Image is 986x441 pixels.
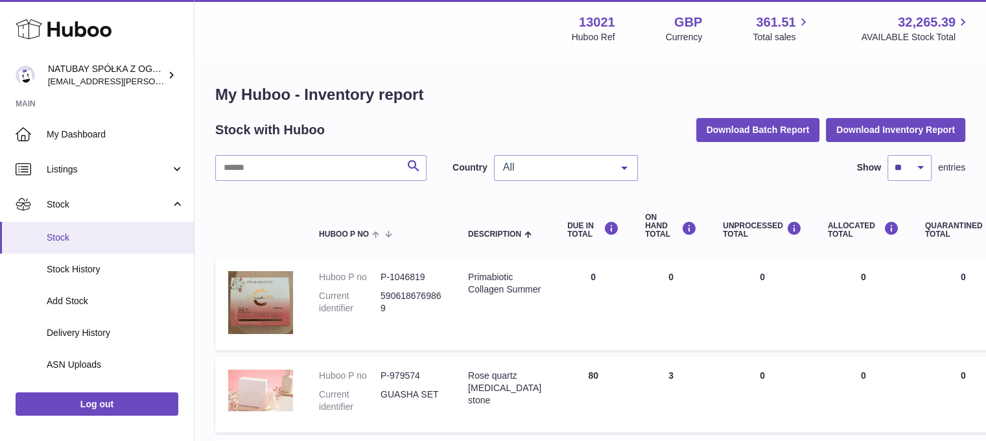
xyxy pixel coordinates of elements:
[452,161,487,174] label: Country
[47,359,184,371] span: ASN Uploads
[47,263,184,276] span: Stock History
[861,31,970,43] span: AVAILABLE Stock Total
[468,230,521,239] span: Description
[47,198,170,211] span: Stock
[228,370,293,411] img: product image
[554,357,632,433] td: 80
[47,295,184,307] span: Add Stock
[632,357,710,433] td: 3
[468,271,541,296] div: Primabiotic Collagen Summer
[554,258,632,350] td: 0
[815,357,912,433] td: 0
[898,14,956,31] span: 32,265.39
[381,290,442,315] dd: 5906186769869
[753,31,810,43] span: Total sales
[710,258,815,350] td: 0
[319,388,381,413] dt: Current identifier
[710,357,815,433] td: 0
[319,370,381,382] dt: Huboo P no
[319,271,381,283] dt: Huboo P no
[47,128,184,141] span: My Dashboard
[666,31,703,43] div: Currency
[215,121,325,139] h2: Stock with Huboo
[381,388,442,413] dd: GUASHA SET
[381,370,442,382] dd: P-979574
[47,232,184,244] span: Stock
[696,118,820,141] button: Download Batch Report
[215,84,965,105] h1: My Huboo - Inventory report
[228,271,293,334] img: product image
[815,258,912,350] td: 0
[579,14,615,31] strong: 13021
[319,290,381,315] dt: Current identifier
[16,392,178,416] a: Log out
[319,230,369,239] span: Huboo P no
[723,221,802,239] div: UNPROCESSED Total
[645,213,697,239] div: ON HAND Total
[500,161,611,174] span: All
[861,14,970,43] a: 32,265.39 AVAILABLE Stock Total
[857,161,881,174] label: Show
[756,14,795,31] span: 361.51
[48,63,165,88] div: NATUBAY SPÓŁKA Z OGRANICZONĄ ODPOWIEDZIALNOŚCIĄ
[572,31,615,43] div: Huboo Ref
[753,14,810,43] a: 361.51 Total sales
[961,272,966,282] span: 0
[674,14,702,31] strong: GBP
[16,66,35,85] img: kacper.antkowski@natubay.pl
[47,163,170,176] span: Listings
[961,370,966,381] span: 0
[381,271,442,283] dd: P-1046819
[828,221,899,239] div: ALLOCATED Total
[567,221,619,239] div: DUE IN TOTAL
[826,118,965,141] button: Download Inventory Report
[47,327,184,339] span: Delivery History
[468,370,541,407] div: Rose quartz [MEDICAL_DATA] stone
[632,258,710,350] td: 0
[48,76,260,86] span: [EMAIL_ADDRESS][PERSON_NAME][DOMAIN_NAME]
[938,161,965,174] span: entries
